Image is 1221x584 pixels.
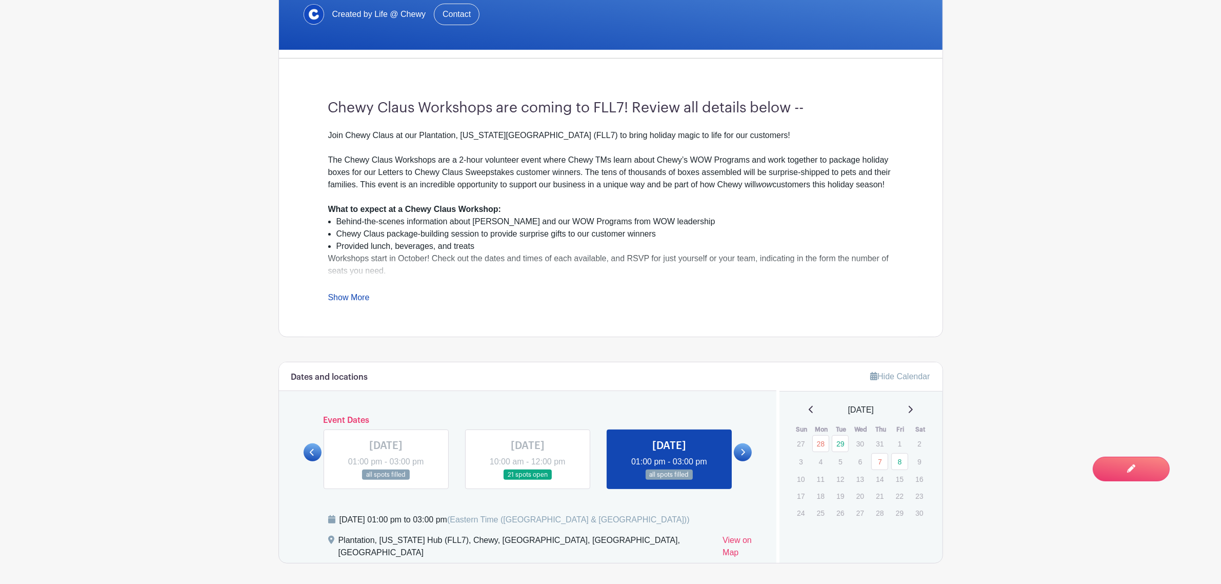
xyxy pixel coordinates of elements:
[812,424,832,435] th: Mon
[871,453,888,470] a: 7
[792,454,809,470] p: 3
[852,454,869,470] p: 6
[848,404,874,416] span: [DATE]
[328,100,893,117] h3: Chewy Claus Workshops are coming to FLL7! Review all details below --
[792,424,812,435] th: Sun
[871,424,891,435] th: Thu
[831,424,851,435] th: Tue
[852,488,869,504] p: 20
[832,454,849,470] p: 5
[328,205,502,213] strong: What to expect at a Chewy Claus Workshop:
[336,228,893,240] li: Chewy Claus package-building session to provide surprise gifts to our customer winners
[338,534,715,563] div: Plantation, [US_STATE] Hub (FLL7), Chewy, [GEOGRAPHIC_DATA], [GEOGRAPHIC_DATA], [GEOGRAPHIC_DATA]
[871,471,888,487] p: 14
[332,8,426,21] span: Created by Life @ Chewy
[812,435,829,452] a: 28
[911,436,928,452] p: 2
[328,252,893,302] div: Workshops start in October! Check out the dates and times of each available, and RSVP for just yo...
[891,424,911,435] th: Fri
[304,4,324,25] img: 1629734264472.jfif
[891,453,908,470] a: 8
[832,505,849,521] p: 26
[870,372,930,381] a: Hide Calendar
[911,505,928,521] p: 30
[434,4,479,25] a: Contact
[447,515,690,524] span: (Eastern Time ([GEOGRAPHIC_DATA] & [GEOGRAPHIC_DATA]))
[291,373,368,382] h6: Dates and locations
[812,454,829,470] p: 4
[792,471,809,487] p: 10
[328,129,893,154] div: Join Chewy Claus at our Plantation, [US_STATE][GEOGRAPHIC_DATA] (FLL7) to bring holiday magic to ...
[911,488,928,504] p: 23
[832,471,849,487] p: 12
[891,436,908,452] p: 1
[792,436,809,452] p: 27
[910,424,930,435] th: Sat
[339,514,690,526] div: [DATE] 01:00 pm to 03:00 pm
[812,505,829,521] p: 25
[871,505,888,521] p: 28
[336,216,893,228] li: Behind-the-scenes information about [PERSON_NAME] and our WOW Programs from WOW leadership
[891,488,908,504] p: 22
[328,293,370,306] a: Show More
[852,436,869,452] p: 30
[328,154,893,203] div: The Chewy Claus Workshops are a 2-hour volunteer event where Chewy TMs learn about Chewy’s WOW Pr...
[336,240,893,252] li: Provided lunch, beverages, and treats
[911,471,928,487] p: 16
[871,488,888,504] p: 21
[871,436,888,452] p: 31
[322,416,734,425] h6: Event Dates
[891,471,908,487] p: 15
[832,435,849,452] a: 29
[852,505,869,521] p: 27
[812,488,829,504] p: 18
[756,180,772,189] em: wow
[792,488,809,504] p: 17
[792,505,809,521] p: 24
[852,471,869,487] p: 13
[723,534,764,563] a: View on Map
[891,505,908,521] p: 29
[851,424,871,435] th: Wed
[911,454,928,470] p: 9
[812,471,829,487] p: 11
[832,488,849,504] p: 19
